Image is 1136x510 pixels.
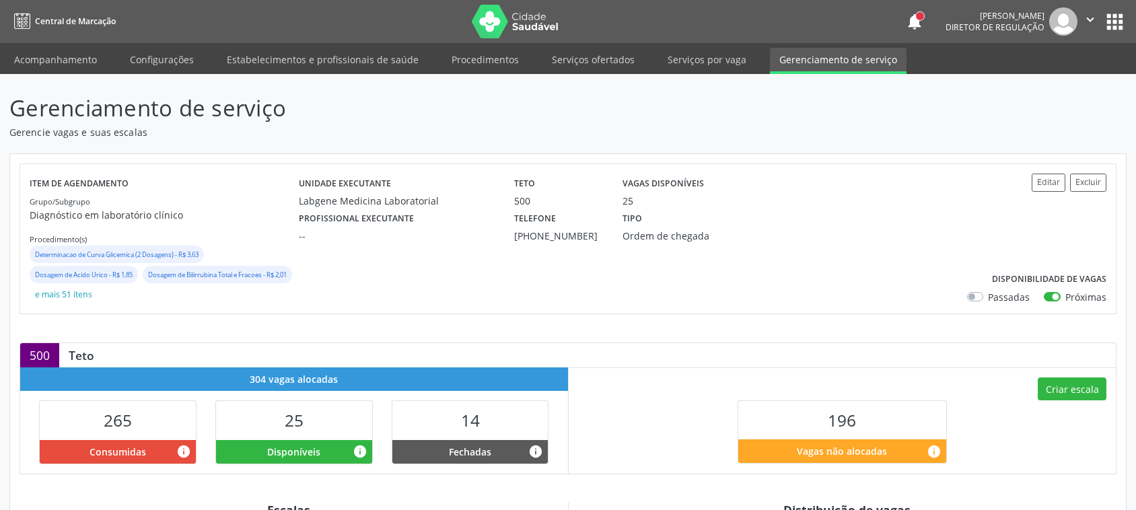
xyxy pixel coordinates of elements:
[176,444,191,459] i: Vagas alocadas que possuem marcações associadas
[623,194,633,208] div: 25
[1065,290,1106,304] label: Próximas
[35,270,133,279] small: Dosagem de Acido Urico - R$ 1,85
[299,208,414,229] label: Profissional executante
[20,343,59,367] div: 500
[148,270,287,279] small: Dosagem de Bilirrubina Total e Fracoes - R$ 2,01
[267,445,320,459] span: Disponíveis
[946,10,1044,22] div: [PERSON_NAME]
[461,409,480,431] span: 14
[623,229,765,243] div: Ordem de chegada
[905,12,924,31] button: notifications
[514,229,603,243] div: [PHONE_NUMBER]
[1103,10,1127,34] button: apps
[946,22,1044,33] span: Diretor de regulação
[104,409,132,431] span: 265
[299,194,495,208] div: Labgene Medicina Laboratorial
[1038,377,1106,400] button: Criar escala
[623,174,704,194] label: Vagas disponíveis
[30,174,129,194] label: Item de agendamento
[35,15,116,27] span: Central de Marcação
[5,48,106,71] a: Acompanhamento
[658,48,756,71] a: Serviços por vaga
[514,174,535,194] label: Teto
[9,92,791,125] p: Gerenciamento de serviço
[30,196,90,207] small: Grupo/Subgrupo
[90,445,146,459] span: Consumidas
[35,250,199,259] small: Determinacao de Curva Glicemica (2 Dosagens) - R$ 3,63
[353,444,367,459] i: Vagas alocadas e sem marcações associadas
[30,234,87,244] small: Procedimento(s)
[1032,174,1065,192] button: Editar
[442,48,528,71] a: Procedimentos
[514,208,556,229] label: Telefone
[514,194,603,208] div: 500
[20,367,568,391] div: 304 vagas alocadas
[9,10,116,32] a: Central de Marcação
[528,444,543,459] i: Vagas alocadas e sem marcações associadas que tiveram sua disponibilidade fechada
[988,290,1030,304] label: Passadas
[120,48,203,71] a: Configurações
[9,125,791,139] p: Gerencie vagas e suas escalas
[927,444,942,459] i: Quantidade de vagas restantes do teto de vagas
[1070,174,1106,192] button: Excluir
[217,48,428,71] a: Estabelecimentos e profissionais de saúde
[770,48,907,74] a: Gerenciamento de serviço
[285,409,304,431] span: 25
[542,48,644,71] a: Serviços ofertados
[828,409,856,431] span: 196
[299,174,391,194] label: Unidade executante
[623,208,642,229] label: Tipo
[1049,7,1077,36] img: img
[30,208,299,222] p: Diagnóstico em laboratório clínico
[797,444,887,458] span: Vagas não alocadas
[449,445,491,459] span: Fechadas
[1083,12,1098,27] i: 
[992,269,1106,290] label: Disponibilidade de vagas
[59,348,104,363] div: Teto
[299,229,495,243] div: --
[30,285,98,303] button: e mais 51 itens
[1077,7,1103,36] button: 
